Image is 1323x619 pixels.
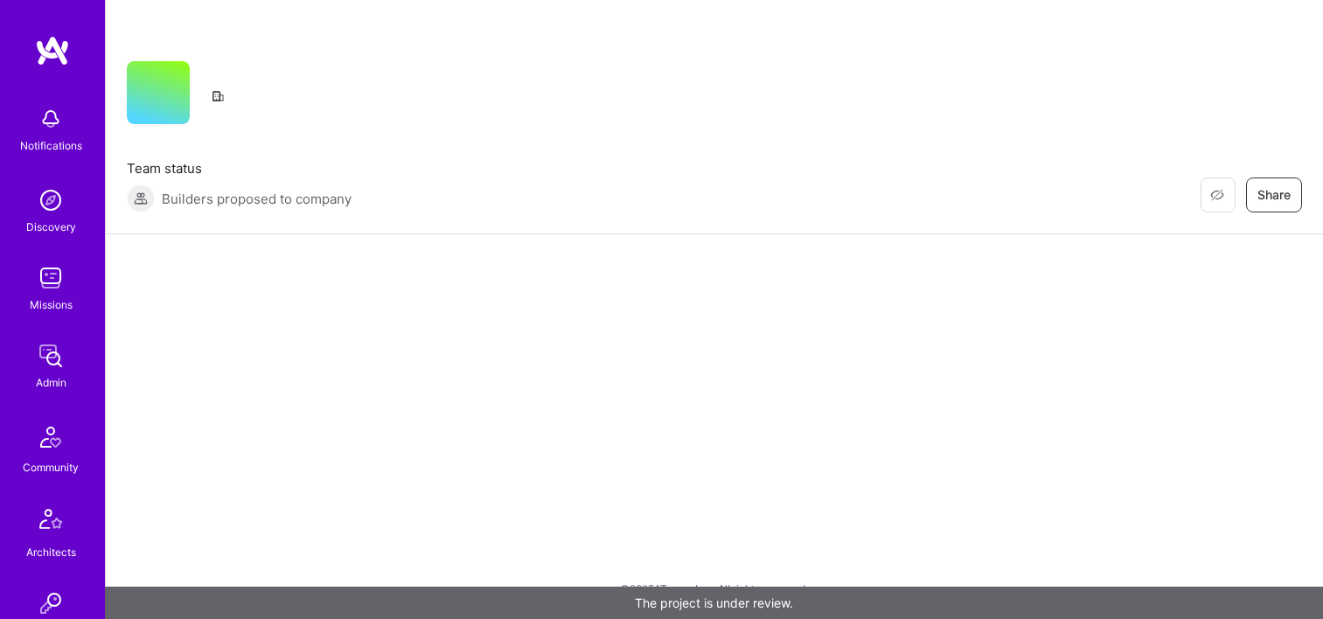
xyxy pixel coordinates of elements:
img: Community [30,416,72,458]
div: Architects [26,543,76,561]
span: Team status [127,159,352,177]
span: Share [1257,186,1291,204]
img: bell [33,101,68,136]
img: admin teamwork [33,338,68,373]
i: icon CompanyGray [211,89,225,103]
i: icon EyeClosed [1210,188,1224,202]
span: Builders proposed to company [162,190,352,208]
img: Builders proposed to company [127,184,155,212]
img: logo [35,35,70,66]
div: The project is under review. [105,587,1323,619]
div: Missions [30,296,73,314]
img: teamwork [33,261,68,296]
button: Share [1246,177,1302,212]
div: Discovery [26,218,76,236]
div: Community [23,458,79,476]
div: Admin [36,373,66,392]
div: Notifications [20,136,82,155]
img: discovery [33,183,68,218]
img: Architects [30,501,72,543]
